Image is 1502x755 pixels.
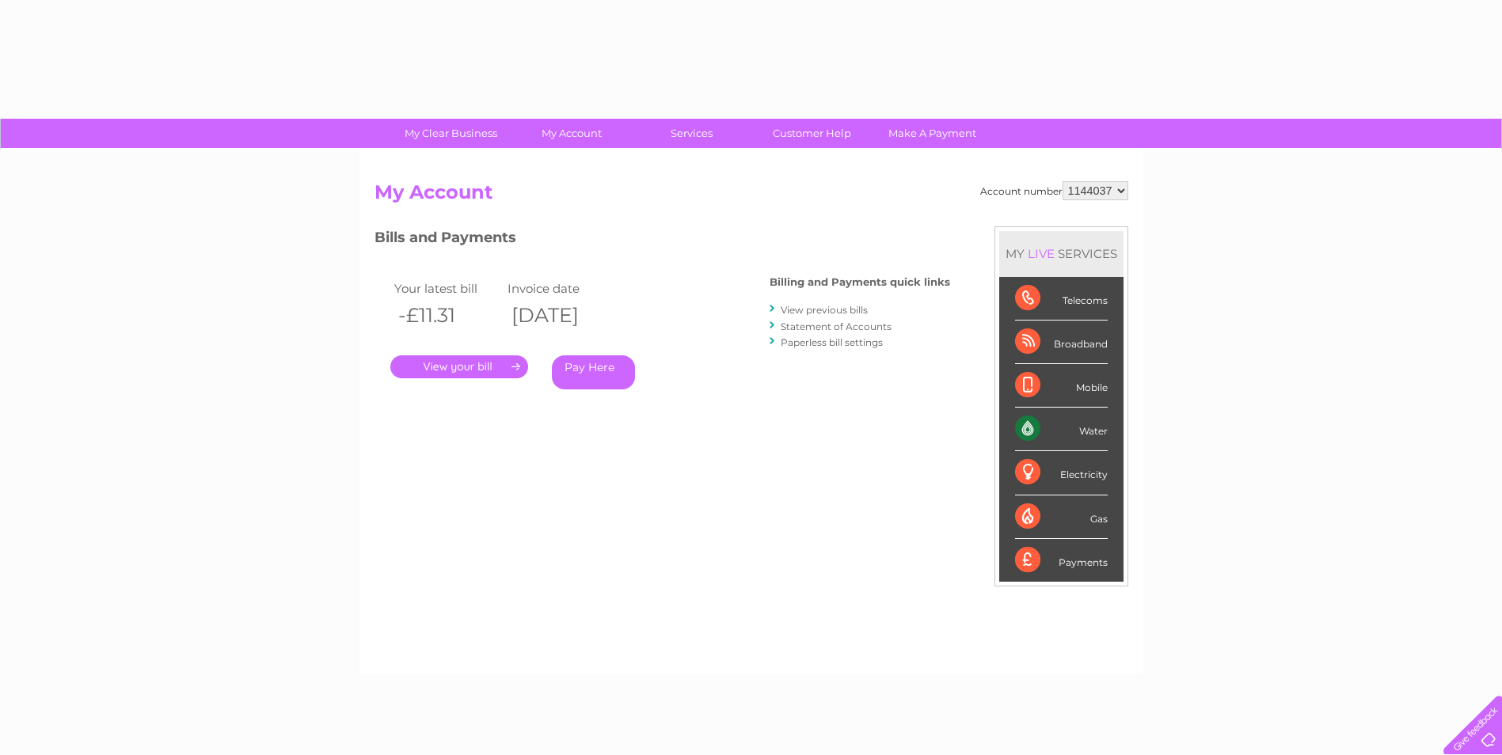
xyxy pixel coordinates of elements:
[390,299,504,332] th: -£11.31
[552,355,635,389] a: Pay Here
[781,304,868,316] a: View previous bills
[504,299,618,332] th: [DATE]
[980,181,1128,200] div: Account number
[770,276,950,288] h4: Billing and Payments quick links
[1015,539,1108,582] div: Payments
[504,278,618,299] td: Invoice date
[390,278,504,299] td: Your latest bill
[506,119,637,148] a: My Account
[1015,451,1108,495] div: Electricity
[1015,495,1108,539] div: Gas
[1025,246,1058,261] div: LIVE
[390,355,528,378] a: .
[781,321,892,332] a: Statement of Accounts
[1015,408,1108,451] div: Water
[375,226,950,254] h3: Bills and Payments
[1015,321,1108,364] div: Broadband
[375,181,1128,211] h2: My Account
[999,231,1124,276] div: MY SERVICES
[386,119,516,148] a: My Clear Business
[867,119,998,148] a: Make A Payment
[1015,364,1108,408] div: Mobile
[781,336,883,348] a: Paperless bill settings
[747,119,877,148] a: Customer Help
[1015,277,1108,321] div: Telecoms
[626,119,757,148] a: Services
